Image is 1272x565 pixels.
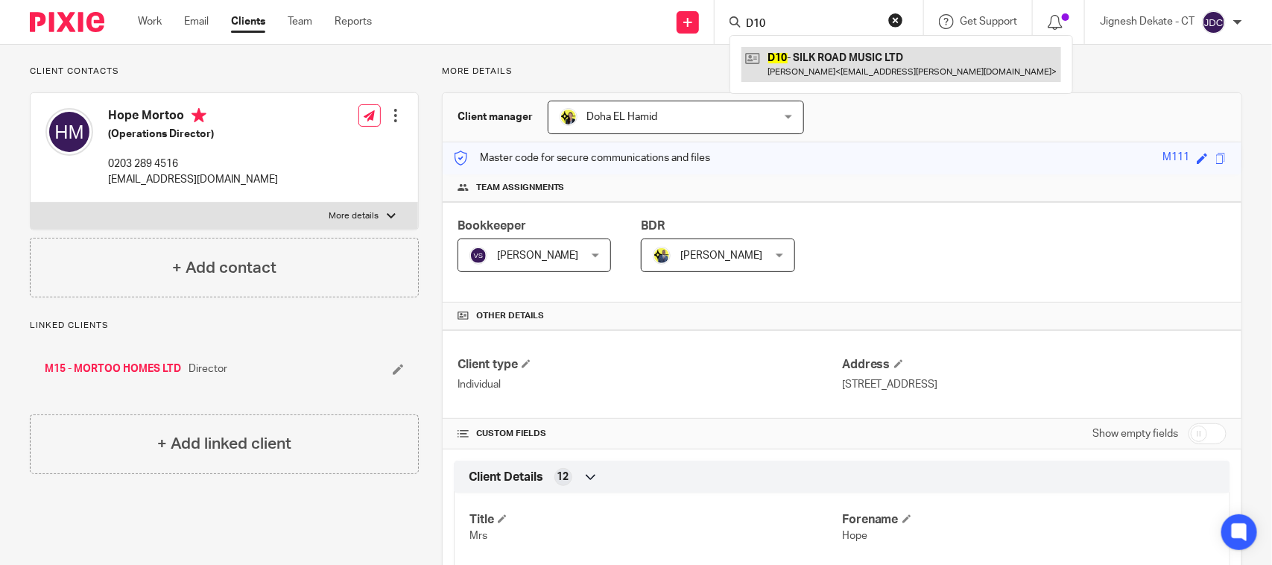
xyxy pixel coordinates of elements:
a: M15 - MORTOO HOMES LTD [45,362,181,376]
h4: + Add contact [172,256,276,280]
label: Show empty fields [1092,426,1178,441]
span: BDR [641,220,665,232]
p: [STREET_ADDRESS] [842,377,1227,392]
img: svg%3E [1202,10,1226,34]
span: 12 [557,470,569,484]
span: Doha EL Hamid [587,112,658,122]
span: Hope [842,531,867,541]
span: Bookkeeper [458,220,526,232]
a: Work [138,14,162,29]
h4: Client type [458,357,842,373]
h4: Address [842,357,1227,373]
p: More details [442,66,1242,78]
span: [PERSON_NAME] [497,250,579,261]
span: Other details [476,310,544,322]
a: Reports [335,14,372,29]
img: Pixie [30,12,104,32]
span: Team assignments [476,182,565,194]
h5: (Operations Director) [108,127,278,142]
img: svg%3E [469,247,487,265]
h4: Hope Mortoo [108,108,278,127]
a: Email [184,14,209,29]
img: Dennis-Starbridge.jpg [653,247,671,265]
p: Client contacts [30,66,419,78]
a: Team [288,14,312,29]
h4: CUSTOM FIELDS [458,428,842,440]
img: svg%3E [45,108,93,156]
span: [PERSON_NAME] [680,250,762,261]
p: Master code for secure communications and files [454,151,711,165]
div: M111 [1162,150,1189,167]
span: Client Details [469,470,543,485]
h3: Client manager [458,110,533,124]
span: Mrs [469,531,487,541]
p: Individual [458,377,842,392]
span: Director [189,362,227,376]
p: 0203 289 4516 [108,157,278,171]
h4: Forename [842,512,1215,528]
h4: + Add linked client [157,432,291,455]
p: More details [329,210,379,222]
p: [EMAIL_ADDRESS][DOMAIN_NAME] [108,172,278,187]
h4: Title [469,512,842,528]
input: Search [744,18,879,31]
p: Jignesh Dekate - CT [1100,14,1195,29]
i: Primary [192,108,206,123]
img: Doha-Starbridge.jpg [560,108,578,126]
span: Get Support [960,16,1017,27]
p: Linked clients [30,320,419,332]
button: Clear [888,13,903,28]
a: Clients [231,14,265,29]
